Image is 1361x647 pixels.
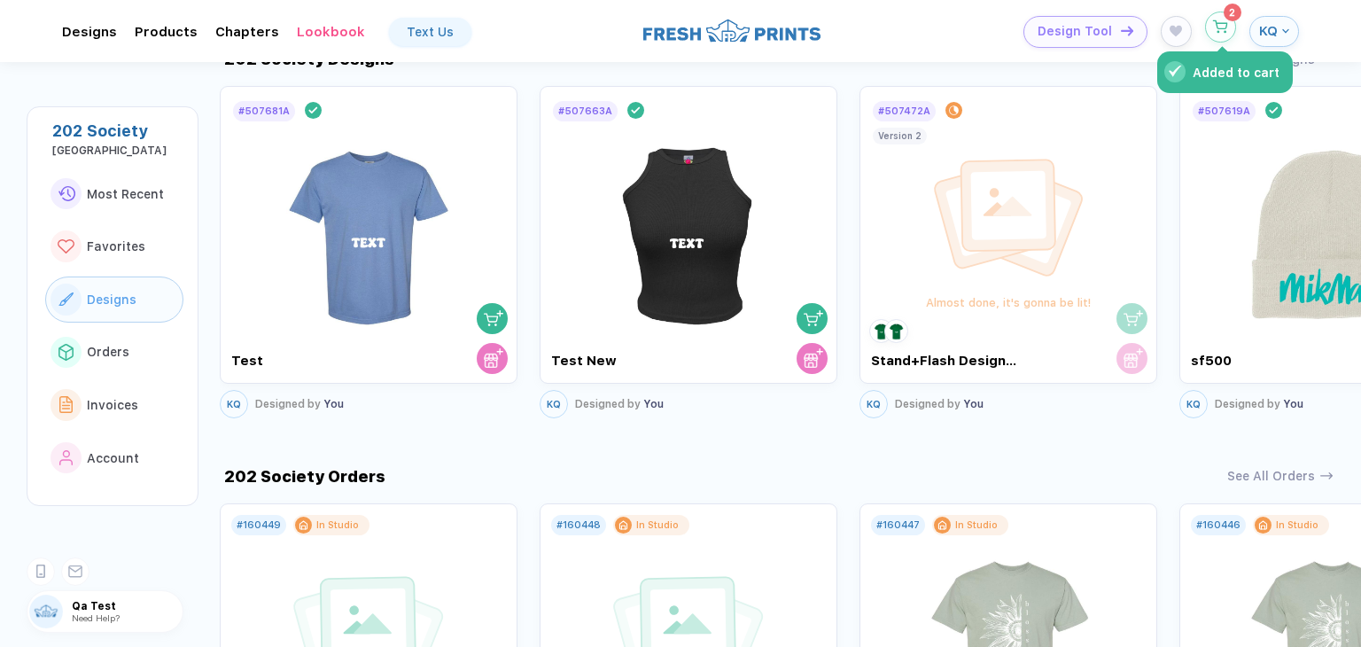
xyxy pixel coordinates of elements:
button: KQ [1249,16,1299,47]
div: 202 Society [52,121,183,140]
div: Adelphi University [52,144,183,157]
span: Orders [87,345,129,359]
div: In Studio [955,519,998,531]
div: # 160446 [1196,519,1240,531]
div: # 507619A [1198,105,1250,117]
sup: 2 [1224,4,1241,21]
img: 1758830025504cytmi_nt_front.png [589,123,789,331]
span: Designed by [895,398,960,410]
div: Almost done, it's gonna be lit! [900,292,1117,314]
div: #507663Ashopping cartstore cart Test NewKQDesigned by You [540,82,837,423]
span: Design Tool [1038,24,1112,39]
img: shopping cart [1124,308,1143,328]
span: Qa Test [72,600,183,612]
button: shopping cart [797,303,828,334]
span: KQ [867,399,881,410]
img: link to icon [59,450,74,466]
span: KQ [547,399,561,410]
div: ChaptersToggle dropdown menu chapters [215,24,279,40]
div: # 160448 [556,519,601,531]
img: link to icon [58,239,74,254]
div: You [895,398,984,410]
div: In Studio [636,519,679,531]
img: 1759091766877aeaag_nt_front.png [269,123,469,331]
div: Version 2 [878,130,922,141]
button: shopping cart [477,303,508,334]
button: link to iconAccount [45,435,183,481]
img: link to icon [58,292,74,306]
img: 1 [872,322,890,340]
div: You [255,398,344,410]
div: In Studio [1276,519,1318,531]
img: design_progress.svg [929,156,1088,280]
button: link to iconMost Recent [45,171,183,217]
div: You [1215,398,1303,410]
img: link to icon [59,396,74,413]
div: Test New [551,353,699,369]
button: link to iconOrders [45,330,183,376]
div: Test [231,353,379,369]
span: Account [87,451,139,465]
button: link to iconInvoices [45,382,183,428]
button: KQ [540,390,568,418]
span: KQ [227,399,241,410]
div: Text Us [407,25,454,39]
div: # 160449 [237,519,281,531]
span: Designed by [255,398,321,410]
div: DesignsToggle dropdown menu [62,24,117,40]
div: #507472AAlmost done, it's gonna be lit!shopping cartstore cart Stand+Flash Design Group12Version ... [859,82,1157,423]
div: Lookbook [297,24,365,40]
img: store cart [804,348,823,368]
button: KQ [220,390,248,418]
img: link to icon [58,186,75,201]
img: icon [1121,26,1133,35]
span: Invoices [87,398,138,412]
div: 202 Society Orders [220,467,385,486]
div: # 507472A [878,105,930,117]
div: #507681Ashopping cartstore cart TestKQDesigned by You [220,82,517,423]
div: ProductsToggle dropdown menu [135,24,198,40]
img: shopping cart [804,308,823,328]
img: 2 [887,322,906,340]
img: store cart [484,348,503,368]
span: KQ [1259,23,1278,39]
button: Added to cart [1205,12,1236,43]
button: shopping cart [1116,303,1147,334]
div: # 160447 [876,519,920,531]
div: sf500 [1191,353,1339,369]
img: shopping cart [484,308,503,328]
img: logo [643,17,820,44]
span: 2 [1229,7,1235,18]
img: link to icon [58,344,74,360]
span: Need Help? [72,612,120,623]
img: user profile [29,595,63,628]
button: KQ [1179,390,1208,418]
span: Designed by [1215,398,1280,410]
div: In Studio [316,519,359,531]
button: store cart [797,343,828,374]
button: link to iconFavorites [45,223,183,269]
span: KQ [1186,399,1201,410]
div: Added to cart [1193,66,1279,79]
span: Designs [87,292,136,307]
div: See All Orders [1227,469,1315,483]
span: Most Recent [87,187,164,201]
div: Stand+Flash Design Group [871,353,1019,369]
button: store cart [477,343,508,374]
span: Designed by [575,398,641,410]
a: Text Us [389,18,471,46]
img: store cart [1124,348,1143,368]
div: You [575,398,664,410]
div: # 507681A [238,105,290,117]
button: KQ [859,390,888,418]
button: link to iconDesigns [45,277,183,323]
button: Design Toolicon [1023,16,1147,48]
div: LookbookToggle dropdown menu chapters [297,24,365,40]
div: # 507663A [558,105,612,117]
button: store cart [1116,343,1147,374]
span: Favorites [87,239,145,253]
